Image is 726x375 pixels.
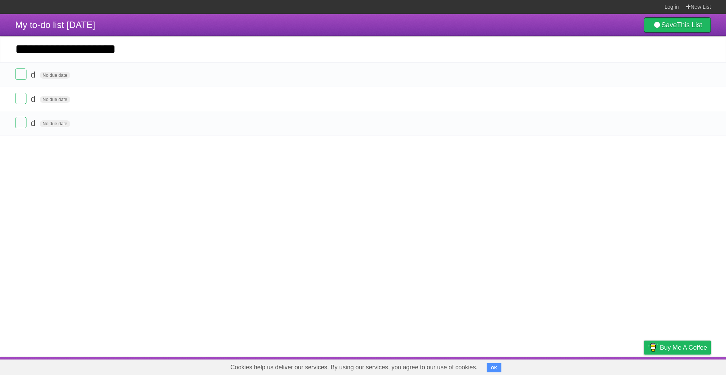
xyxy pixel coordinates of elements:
[568,359,599,373] a: Developers
[487,363,501,372] button: OK
[15,20,95,30] span: My to-do list [DATE]
[608,359,625,373] a: Terms
[543,359,559,373] a: About
[40,96,70,103] span: No due date
[15,117,26,128] label: Done
[644,341,711,355] a: Buy me a coffee
[40,72,70,79] span: No due date
[663,359,711,373] a: Suggest a feature
[677,21,702,29] b: This List
[15,68,26,80] label: Done
[634,359,654,373] a: Privacy
[644,17,711,33] a: SaveThis List
[660,341,707,354] span: Buy me a coffee
[648,341,658,354] img: Buy me a coffee
[15,93,26,104] label: Done
[31,70,37,79] span: d
[31,118,37,128] span: d
[40,120,70,127] span: No due date
[31,94,37,104] span: d
[223,360,485,375] span: Cookies help us deliver our services. By using our services, you agree to our use of cookies.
